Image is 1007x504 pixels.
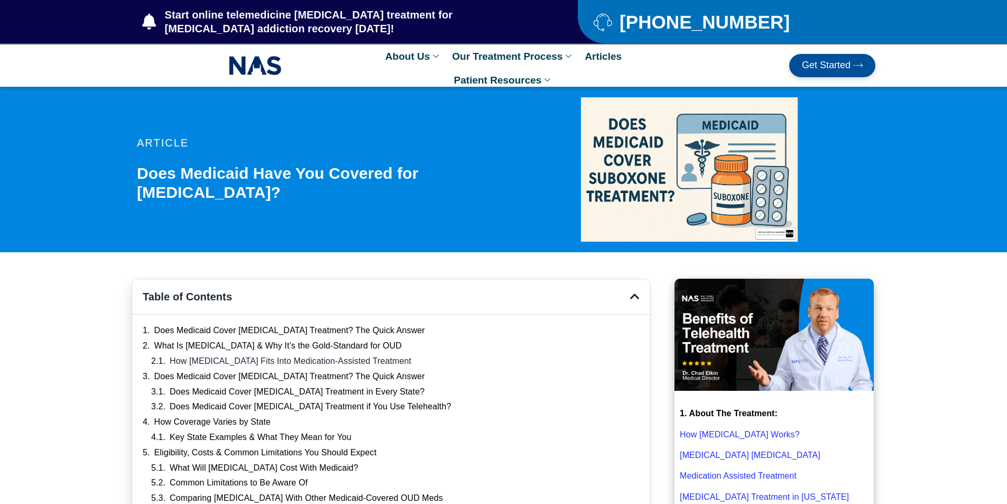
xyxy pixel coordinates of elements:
a: Our Treatment Process [447,44,579,68]
span: Start online telemedicine [MEDICAL_DATA] treatment for [MEDICAL_DATA] addiction recovery [DATE]! [162,8,536,35]
a: Comparing [MEDICAL_DATA] With Other Medicaid-Covered OUD Meds [170,493,443,504]
h1: Does Medicaid Have You Covered for [MEDICAL_DATA]? [137,164,509,202]
a: [MEDICAL_DATA] [MEDICAL_DATA] [680,451,820,460]
a: Does Medicaid Cover [MEDICAL_DATA] Treatment in Every State? [170,387,424,398]
a: Articles [579,44,627,68]
a: Does Medicaid Cover [MEDICAL_DATA] Treatment? The Quick Answer [154,371,425,382]
a: Medication Assisted Treatment [680,471,797,480]
a: Start online telemedicine [MEDICAL_DATA] treatment for [MEDICAL_DATA] addiction recovery [DATE]! [142,8,535,35]
strong: 1. About The Treatment: [680,409,778,418]
a: How [MEDICAL_DATA] Works? [680,430,800,439]
a: Common Limitations to Be Aware Of [170,478,308,489]
a: Patient Resources [449,68,559,92]
a: [PHONE_NUMBER] [594,13,849,31]
a: How Coverage Varies by State [154,417,271,428]
a: About Us [380,44,447,68]
a: How [MEDICAL_DATA] Fits Into Medication-Assisted Treatment [170,356,411,367]
span: [PHONE_NUMBER] [617,15,790,29]
a: Does Medicaid Cover [MEDICAL_DATA] Treatment? The Quick Answer [154,325,425,336]
a: Eligibility, Costs & Common Limitations You Should Expect [154,447,377,459]
img: NAS_email_signature-removebg-preview.png [229,53,282,78]
div: Close table of contents [630,291,640,302]
p: article [137,138,509,148]
a: Key State Examples & What They Mean for You [170,432,352,443]
h4: Table of Contents [143,290,630,304]
a: [MEDICAL_DATA] Treatment in [US_STATE] [680,492,849,501]
a: What Will [MEDICAL_DATA] Cost With Medicaid? [170,463,358,474]
img: does medicaid cover suboxone treatment [581,97,798,242]
img: Benefits of Telehealth Suboxone Treatment that you should know [675,279,874,391]
span: Get Started [802,60,851,71]
a: Does Medicaid Cover [MEDICAL_DATA] Treatment if You Use Telehealth? [170,401,451,413]
a: Get Started [789,54,875,77]
a: What Is [MEDICAL_DATA] & Why It’s the Gold-Standard for OUD [154,341,402,352]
